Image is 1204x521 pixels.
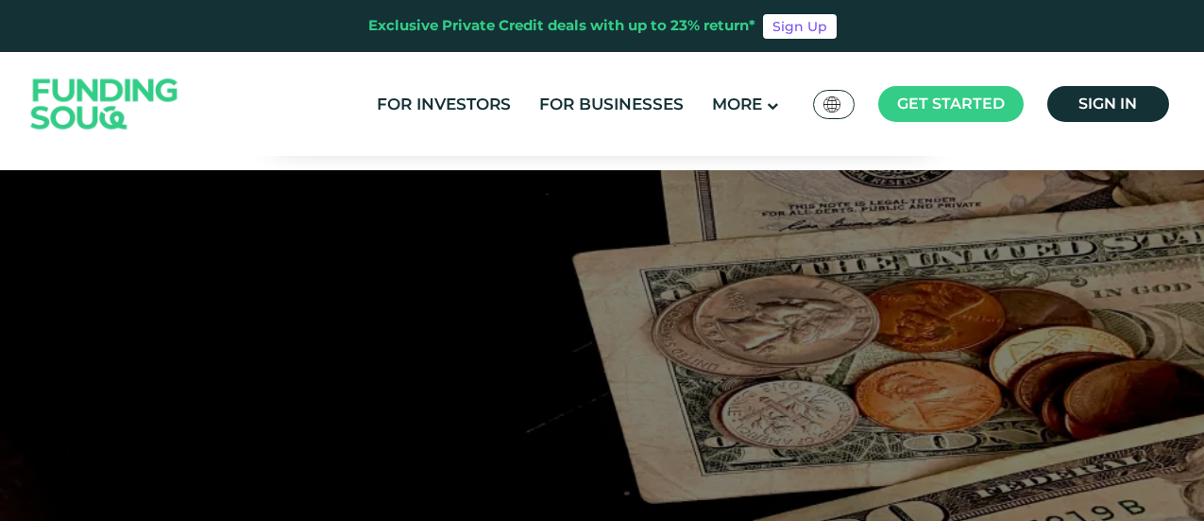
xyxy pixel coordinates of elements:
[534,89,688,120] a: For Businesses
[823,96,840,113] img: SA Flag
[712,95,762,113] span: More
[897,95,1005,113] span: Get started
[763,14,837,39] a: Sign Up
[1047,86,1169,122] a: Sign in
[372,89,516,120] a: For Investors
[1078,95,1137,113] span: Sign in
[12,57,197,152] img: Logo
[368,15,755,37] div: Exclusive Private Credit deals with up to 23% return*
